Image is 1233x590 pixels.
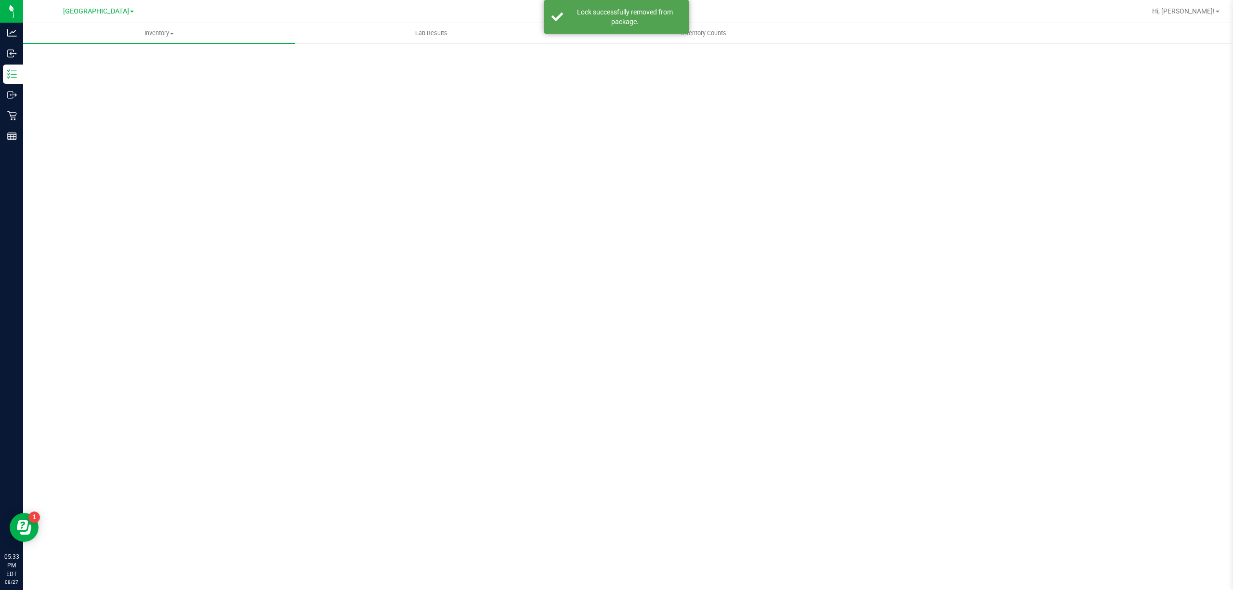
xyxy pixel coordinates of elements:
inline-svg: Outbound [7,90,17,100]
span: Hi, [PERSON_NAME]! [1152,7,1215,15]
a: Lab Results [295,23,567,43]
inline-svg: Retail [7,111,17,120]
span: [GEOGRAPHIC_DATA] [63,7,129,15]
inline-svg: Reports [7,131,17,141]
inline-svg: Inbound [7,49,17,58]
p: 05:33 PM EDT [4,552,19,578]
div: Lock successfully removed from package. [568,7,682,26]
span: Inventory Counts [668,29,739,38]
span: Lab Results [402,29,460,38]
span: Inventory [23,29,295,38]
inline-svg: Inventory [7,69,17,79]
iframe: Resource center [10,513,39,542]
p: 08/27 [4,578,19,586]
iframe: Resource center unread badge [28,511,40,523]
a: Inventory Counts [567,23,839,43]
inline-svg: Analytics [7,28,17,38]
a: Inventory [23,23,295,43]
